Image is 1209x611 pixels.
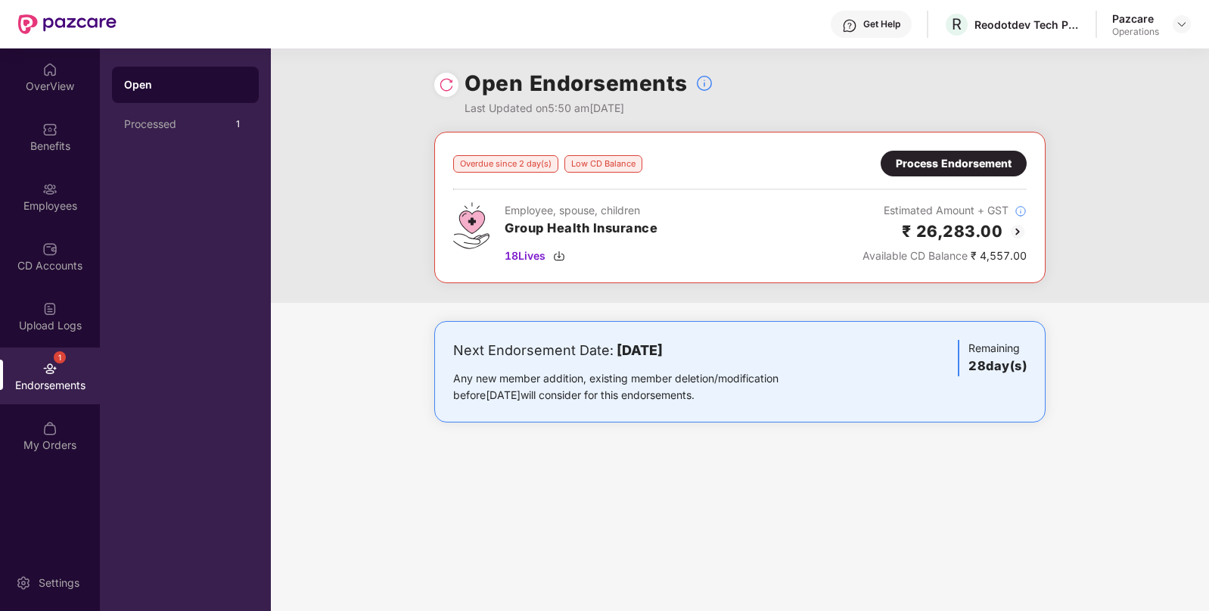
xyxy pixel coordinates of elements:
img: svg+xml;base64,PHN2ZyBpZD0iTXlfT3JkZXJzIiBkYXRhLW5hbWU9Ik15IE9yZGVycyIgeG1sbnM9Imh0dHA6Ly93d3cudz... [42,421,57,436]
img: svg+xml;base64,PHN2ZyBpZD0iRG93bmxvYWQtMzJ4MzIiIHhtbG5zPSJodHRwOi8vd3d3LnczLm9yZy8yMDAwL3N2ZyIgd2... [553,250,565,262]
h2: ₹ 26,283.00 [902,219,1003,244]
img: svg+xml;base64,PHN2ZyBpZD0iRHJvcGRvd24tMzJ4MzIiIHhtbG5zPSJodHRwOi8vd3d3LnczLm9yZy8yMDAwL3N2ZyIgd2... [1176,18,1188,30]
h1: Open Endorsements [465,67,688,100]
h3: Group Health Insurance [505,219,657,238]
div: Estimated Amount + GST [862,202,1027,219]
div: Reodotdev Tech Private Limited [974,17,1080,32]
div: Operations [1112,26,1159,38]
div: Next Endorsement Date: [453,340,826,361]
div: Settings [34,575,84,591]
div: Overdue since 2 day(s) [453,155,558,173]
img: svg+xml;base64,PHN2ZyBpZD0iSG9tZSIgeG1sbnM9Imh0dHA6Ly93d3cudzMub3JnLzIwMDAvc3ZnIiB3aWR0aD0iMjAiIG... [42,62,57,77]
div: Any new member addition, existing member deletion/modification before [DATE] will consider for th... [453,370,826,404]
div: Processed [124,118,228,130]
div: Remaining [958,340,1027,376]
img: svg+xml;base64,PHN2ZyBpZD0iSW5mb18tXzMyeDMyIiBkYXRhLW5hbWU9IkluZm8gLSAzMngzMiIgeG1sbnM9Imh0dHA6Ly... [1015,205,1027,217]
div: Open [124,77,247,92]
img: svg+xml;base64,PHN2ZyBpZD0iVXBsb2FkX0xvZ3MiIGRhdGEtbmFtZT0iVXBsb2FkIExvZ3MiIHhtbG5zPSJodHRwOi8vd3... [42,301,57,316]
img: svg+xml;base64,PHN2ZyBpZD0iQ0RfQWNjb3VudHMiIGRhdGEtbmFtZT0iQ0QgQWNjb3VudHMiIHhtbG5zPSJodHRwOi8vd3... [42,242,57,257]
img: svg+xml;base64,PHN2ZyB4bWxucz0iaHR0cDovL3d3dy53My5vcmcvMjAwMC9zdmciIHdpZHRoPSI0Ny43MTQiIGhlaWdodD... [453,202,490,249]
div: 1 [228,115,247,133]
div: Pazcare [1112,11,1159,26]
img: svg+xml;base64,PHN2ZyBpZD0iQmVuZWZpdHMiIHhtbG5zPSJodHRwOi8vd3d3LnczLm9yZy8yMDAwL3N2ZyIgd2lkdGg9Ij... [42,122,57,137]
div: Last Updated on 5:50 am[DATE] [465,100,713,117]
div: ₹ 4,557.00 [862,248,1027,264]
div: 1 [54,351,66,363]
b: [DATE] [617,342,663,358]
img: svg+xml;base64,PHN2ZyBpZD0iRW5kb3JzZW1lbnRzIiB4bWxucz0iaHR0cDovL3d3dy53My5vcmcvMjAwMC9zdmciIHdpZH... [42,361,57,376]
img: svg+xml;base64,PHN2ZyBpZD0iUmVsb2FkLTMyeDMyIiB4bWxucz0iaHR0cDovL3d3dy53My5vcmcvMjAwMC9zdmciIHdpZH... [439,77,454,92]
img: svg+xml;base64,PHN2ZyBpZD0iRW1wbG95ZWVzIiB4bWxucz0iaHR0cDovL3d3dy53My5vcmcvMjAwMC9zdmciIHdpZHRoPS... [42,182,57,197]
img: svg+xml;base64,PHN2ZyBpZD0iQmFjay0yMHgyMCIgeG1sbnM9Imh0dHA6Ly93d3cudzMub3JnLzIwMDAvc3ZnIiB3aWR0aD... [1009,223,1027,241]
div: Employee, spouse, children [505,202,657,219]
div: Process Endorsement [896,155,1012,172]
span: Available CD Balance [862,249,968,262]
h3: 28 day(s) [968,357,1027,376]
span: R [952,15,962,33]
img: svg+xml;base64,PHN2ZyBpZD0iU2V0dGluZy0yMHgyMCIgeG1sbnM9Imh0dHA6Ly93d3cudzMub3JnLzIwMDAvc3ZnIiB3aW... [16,575,31,591]
div: Low CD Balance [564,155,642,173]
span: 18 Lives [505,248,545,264]
img: svg+xml;base64,PHN2ZyBpZD0iSGVscC0zMngzMiIgeG1sbnM9Imh0dHA6Ly93d3cudzMub3JnLzIwMDAvc3ZnIiB3aWR0aD... [842,18,857,33]
img: New Pazcare Logo [18,14,117,34]
div: Get Help [863,18,900,30]
img: svg+xml;base64,PHN2ZyBpZD0iSW5mb18tXzMyeDMyIiBkYXRhLW5hbWU9IkluZm8gLSAzMngzMiIgeG1sbnM9Imh0dHA6Ly... [695,74,713,92]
